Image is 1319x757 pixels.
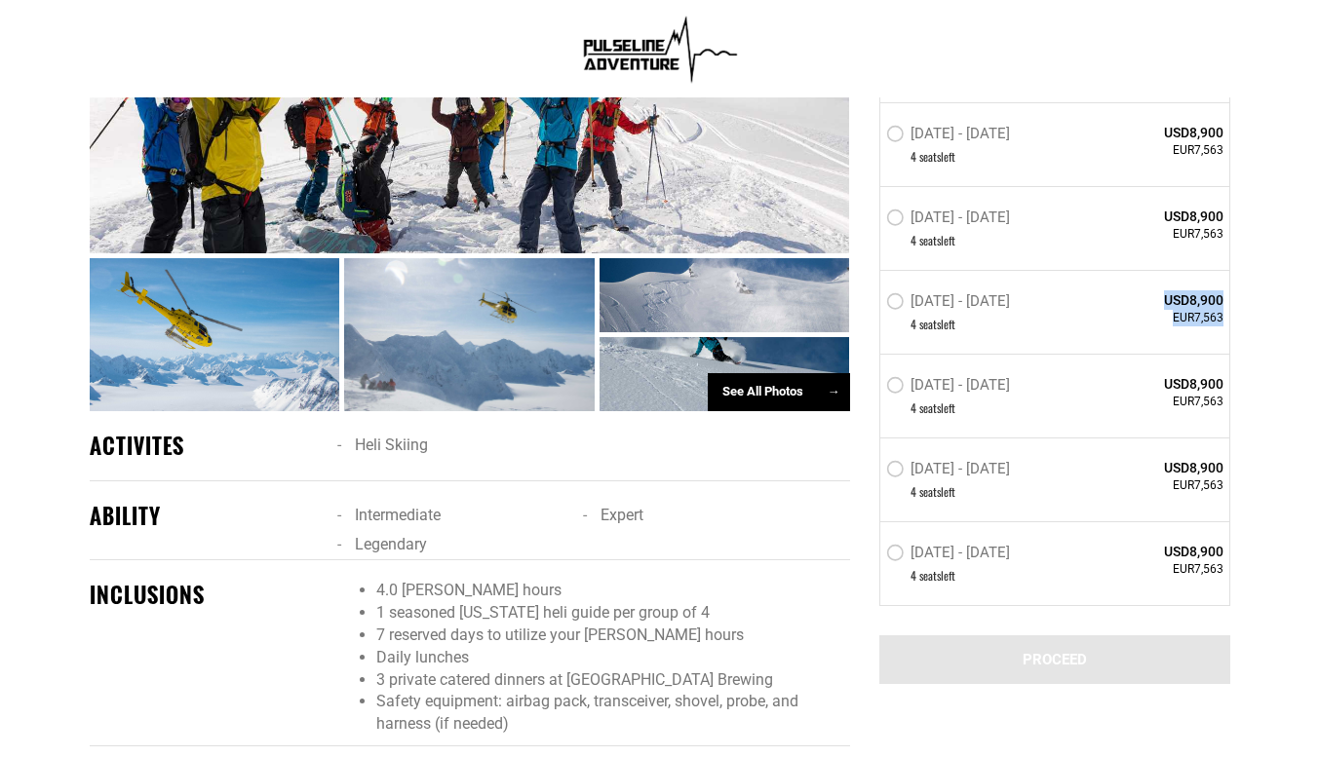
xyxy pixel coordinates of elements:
span: EUR7,563 [1083,477,1224,494]
span: USD8,900 [1083,458,1224,477]
span: USD8,900 [1083,374,1224,394]
span: USD8,900 [1083,207,1224,226]
span: 4 [911,399,916,416]
span: EUR7,563 [1083,226,1224,243]
span: 4 [911,567,916,584]
label: [DATE] - [DATE] [886,544,1015,567]
span: 4 [911,232,916,248]
div: INCLUSIONS [90,580,324,610]
span: EUR7,563 [1083,141,1224,158]
li: 1 seasoned [US_STATE] heli guide per group of 4 [376,602,849,625]
span: Heli Skiing [355,435,428,454]
span: seat left [919,147,955,164]
li: Safety equipment: airbag pack, transceiver, shovel, probe, and harness (if needed) [376,691,849,736]
span: 4 [911,483,916,500]
label: [DATE] - [DATE] [886,124,1015,147]
label: [DATE] - [DATE] [886,208,1015,232]
img: 1638909355.png [575,10,744,88]
span: seat left [919,483,955,500]
div: See All Photos [708,373,850,411]
span: 4 [911,316,916,332]
label: [DATE] - [DATE] [886,460,1015,483]
li: 4.0 [PERSON_NAME] hours [376,580,849,602]
span: seat left [919,232,955,248]
span: s [937,399,941,416]
span: Expert [601,506,643,524]
span: USD8,900 [1083,542,1224,561]
span: Legendary [355,535,427,553]
span: seat left [919,399,955,416]
li: Daily lunches [376,647,849,669]
span: s [937,147,941,164]
span: EUR7,563 [1083,561,1224,578]
span: s [937,316,941,332]
span: USD8,900 [1083,290,1224,310]
span: s [937,567,941,584]
span: USD8,900 [1083,122,1224,141]
span: EUR7,563 [1083,394,1224,410]
label: [DATE] - [DATE] [886,376,1015,399]
span: s [937,483,941,500]
span: EUR7,563 [1083,310,1224,326]
span: s [937,232,941,248]
span: 4 [911,147,916,164]
li: 7 reserved days to utilize your [PERSON_NAME] hours [376,625,849,647]
li: 3 private catered dinners at [GEOGRAPHIC_DATA] Brewing [376,669,849,692]
span: Intermediate [355,506,441,524]
span: seat left [919,567,955,584]
div: ACTIVITES [90,431,324,461]
span: → [828,384,840,398]
label: [DATE] - [DATE] [886,292,1015,316]
div: ABILITY [90,501,324,531]
span: seat left [919,316,955,332]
